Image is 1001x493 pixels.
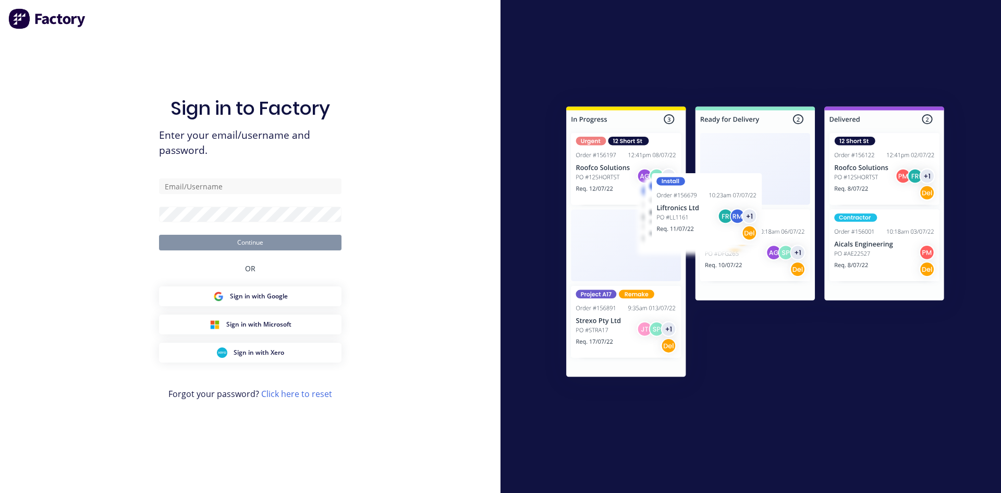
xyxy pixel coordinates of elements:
span: Sign in with Xero [234,348,284,357]
button: Microsoft Sign inSign in with Microsoft [159,315,341,334]
img: Sign in [543,86,967,402]
span: Sign in with Microsoft [226,320,291,329]
img: Microsoft Sign in [210,319,220,330]
button: Continue [159,235,341,250]
a: Click here to reset [261,388,332,400]
h1: Sign in to Factory [170,97,330,119]
input: Email/Username [159,178,341,194]
button: Google Sign inSign in with Google [159,286,341,306]
img: Factory [8,8,87,29]
img: Google Sign in [213,291,224,302]
img: Xero Sign in [217,347,227,358]
span: Sign in with Google [230,292,288,301]
span: Forgot your password? [168,388,332,400]
span: Enter your email/username and password. [159,128,341,158]
div: OR [245,250,255,286]
button: Xero Sign inSign in with Xero [159,343,341,363]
